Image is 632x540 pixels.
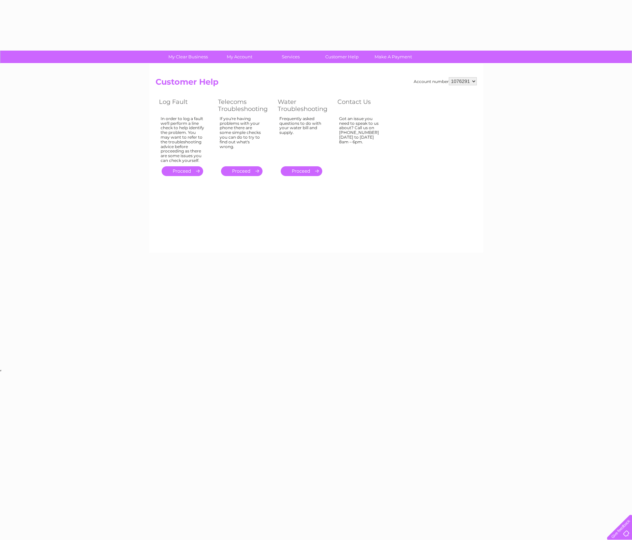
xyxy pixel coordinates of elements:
[162,166,203,176] a: .
[156,77,477,90] h2: Customer Help
[161,116,204,163] div: In order to log a fault we'll perform a line check to help identify the problem. You may want to ...
[414,77,477,85] div: Account number
[314,51,370,63] a: Customer Help
[215,96,274,114] th: Telecoms Troubleshooting
[212,51,267,63] a: My Account
[220,116,264,160] div: If you're having problems with your phone there are some simple checks you can do to try to find ...
[263,51,319,63] a: Services
[160,51,216,63] a: My Clear Business
[365,51,421,63] a: Make A Payment
[221,166,263,176] a: .
[279,116,324,160] div: Frequently asked questions to do with your water bill and supply.
[281,166,322,176] a: .
[334,96,393,114] th: Contact Us
[274,96,334,114] th: Water Troubleshooting
[156,96,215,114] th: Log Fault
[339,116,383,160] div: Got an issue you need to speak to us about? Call us on [PHONE_NUMBER] [DATE] to [DATE] 8am – 6pm.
